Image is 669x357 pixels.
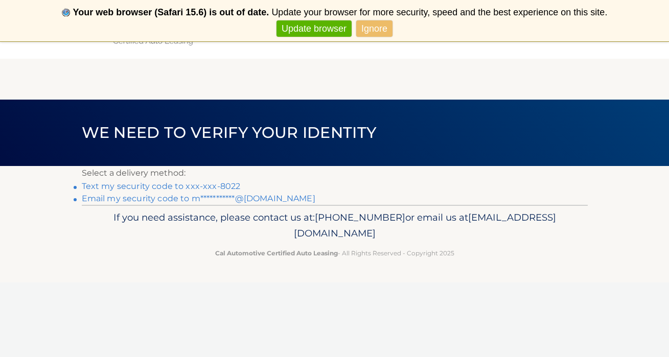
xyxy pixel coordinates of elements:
a: Text my security code to xxx-xxx-8022 [82,181,241,191]
strong: Cal Automotive Certified Auto Leasing [215,249,338,257]
span: Update your browser for more security, speed and the best experience on this site. [271,7,607,17]
b: Your web browser (Safari 15.6) is out of date. [73,7,269,17]
a: Update browser [276,20,352,37]
p: - All Rights Reserved - Copyright 2025 [88,248,581,258]
p: If you need assistance, please contact us at: or email us at [88,209,581,242]
span: [PHONE_NUMBER] [315,211,405,223]
p: Select a delivery method: [82,166,588,180]
a: Ignore [356,20,393,37]
span: We need to verify your identity [82,123,377,142]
